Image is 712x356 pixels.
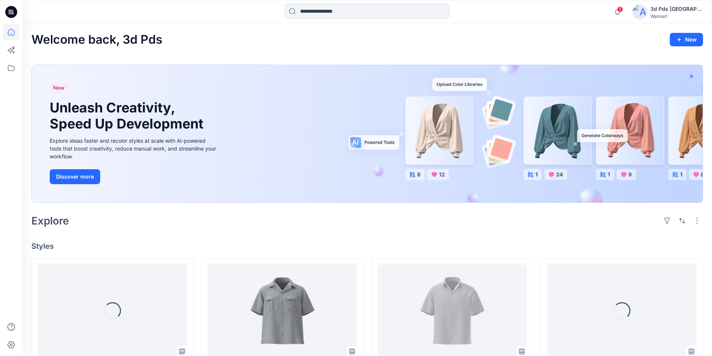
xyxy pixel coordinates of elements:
[31,33,163,47] h2: Welcome back, 3d Pds
[31,242,703,251] h4: Styles
[632,4,647,19] img: avatar
[31,215,69,227] h2: Explore
[53,83,65,92] span: New
[50,100,207,132] h1: Unleash Creativity, Speed Up Development
[670,33,703,46] button: New
[50,137,218,160] div: Explore ideas faster and recolor styles at scale with AI-powered tools that boost creativity, red...
[650,13,703,19] div: Walmart
[650,4,703,13] div: 3d Pds [GEOGRAPHIC_DATA]
[50,169,100,184] button: Discover more
[50,169,218,184] a: Discover more
[617,6,623,12] span: 1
